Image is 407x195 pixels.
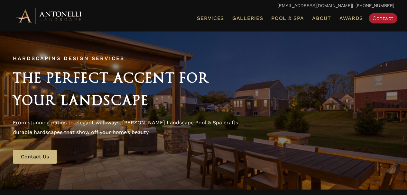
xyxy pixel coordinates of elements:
a: [EMAIL_ADDRESS][DOMAIN_NAME] [278,3,352,8]
a: Services [194,14,227,22]
span: Contact [373,15,393,21]
span: Contact Us [21,154,49,160]
img: Antonelli Horizontal Logo [13,7,84,25]
span: Hardscaping Design Services [13,55,125,61]
span: Services [197,16,224,21]
a: Awards [337,14,365,22]
span: The Perfect Accent for Your Landscape [13,70,209,108]
a: Pool & Spa [269,14,306,22]
span: From stunning patios to elegant walkways, [PERSON_NAME] Landscape Pool & Spa crafts durable hards... [13,120,238,135]
a: About [310,14,334,22]
span: Pool & Spa [271,15,304,21]
a: Contact Us [13,150,57,164]
span: About [312,16,331,21]
a: Contact [369,13,397,23]
span: Awards [339,15,363,21]
span: Galleries [232,15,263,21]
p: | [PHONE_NUMBER] [13,2,394,10]
a: Galleries [230,14,265,22]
